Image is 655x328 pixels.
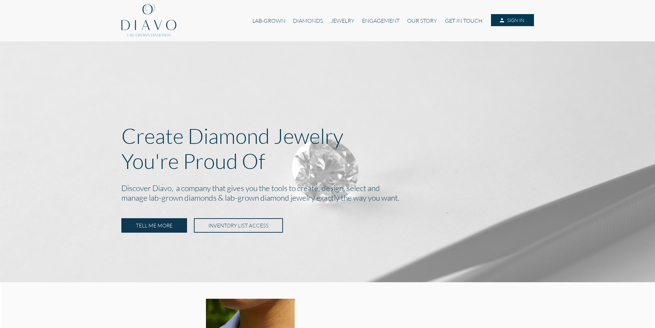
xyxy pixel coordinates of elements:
a: GET IN TOUCH [441,14,486,27]
h2: Discover Diavo, a company that gives you the tools to create, design, select and manage lab-grown... [121,182,534,205]
a: DIAMONDS [289,14,327,27]
a: INVENTORY LIST ACCESS [194,218,283,233]
a: JEWELRY [327,14,358,27]
a: LAB-GROWN [249,14,289,27]
p: Create Diamond Jewelry You're Proud Of [121,123,534,173]
a: SIGN IN [491,14,534,27]
a: OUR STORY [403,14,441,27]
a: TELL ME MORE [121,218,187,233]
a: ENGAGEMENT [358,14,403,27]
